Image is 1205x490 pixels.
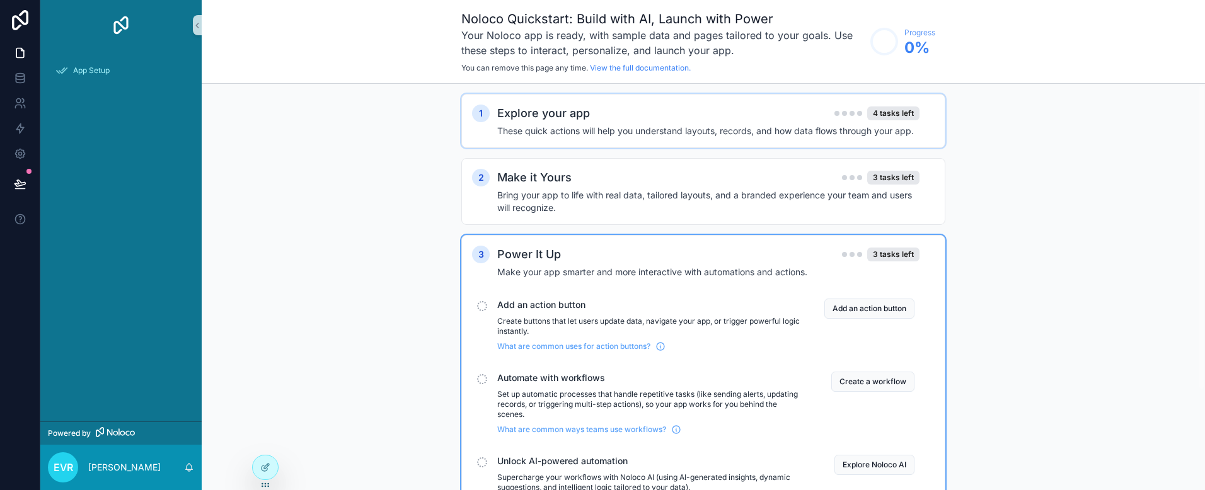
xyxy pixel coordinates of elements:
[590,63,691,72] a: View the full documentation.
[73,66,110,76] span: App Setup
[461,28,864,58] h3: Your Noloco app is ready, with sample data and pages tailored to your goals. Use these steps to i...
[461,63,588,72] span: You can remove this page any time.
[461,10,864,28] h1: Noloco Quickstart: Build with AI, Launch with Power
[904,28,935,38] span: Progress
[40,421,202,445] a: Powered by
[904,38,935,58] span: 0 %
[111,15,131,35] img: App logo
[40,50,202,98] div: scrollable content
[48,59,194,82] a: App Setup
[88,461,161,474] p: [PERSON_NAME]
[54,460,73,475] span: EvR
[48,428,91,438] span: Powered by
